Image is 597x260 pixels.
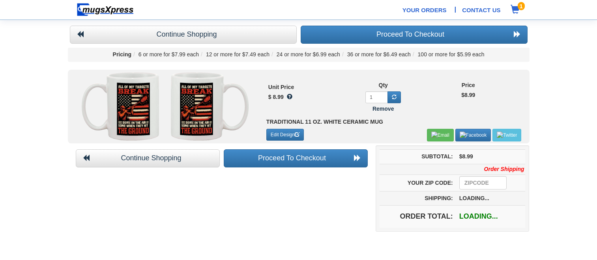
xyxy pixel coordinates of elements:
[379,82,388,89] label: Qty
[266,129,304,141] a: Edit Design
[131,51,199,59] li: 6 or more for $7.99 each
[495,130,519,141] img: Twitter
[269,51,340,59] li: 24 or more for $6.99 each
[455,5,457,14] span: |
[74,6,137,12] a: Home
[383,213,453,221] h4: Order Total:
[112,79,155,137] img: 4253R.png
[372,106,394,112] b: Remove
[387,91,401,103] a: Update Qty
[266,119,522,125] h5: Traditional 11 oz. White Ceramic Mug
[383,180,453,186] h5: Your Zip Code:
[459,154,522,160] h5: $8.99
[459,195,522,201] h5: loading...
[518,2,525,10] span: 1
[462,82,475,89] label: Price
[268,94,284,100] b: $ 8.99
[171,72,249,141] img: Awhite.gif
[76,149,220,167] a: Continue Shopping
[402,6,447,14] a: Your Orders
[70,26,297,44] a: Continue Shopping
[199,51,269,59] li: 12 or more for $7.49 each
[224,149,368,167] a: Proceed To Checkout
[411,51,485,59] li: 100 or more for $5.99 each
[462,6,500,14] a: Contact Us
[461,92,475,98] b: $8.99
[429,130,451,141] img: Email
[77,3,134,17] img: mugsexpress logo
[458,130,489,141] img: Facebook
[383,154,453,160] h5: Subtotal:
[175,79,218,137] img: 4253.png
[113,51,131,58] b: Pricing
[268,84,294,91] label: Unit Price
[372,105,394,113] a: Remove
[459,176,507,189] input: ZipCode
[383,195,453,201] h5: Shipping:
[82,72,159,141] img: AwhiteR.gif
[301,26,528,44] a: Proceed To Checkout
[459,213,522,221] h4: loading...
[340,51,411,59] li: 36 or more for $6.49 each
[484,165,524,173] i: Order Shipping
